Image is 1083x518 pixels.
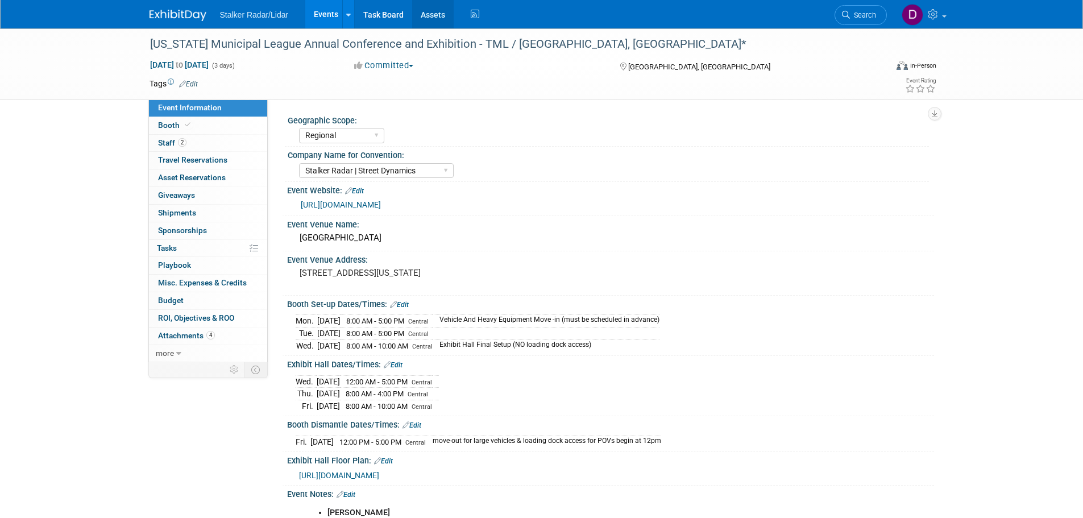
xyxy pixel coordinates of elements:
[225,362,244,377] td: Personalize Event Tab Strip
[287,356,934,371] div: Exhibit Hall Dates/Times:
[296,229,926,247] div: [GEOGRAPHIC_DATA]
[408,391,428,398] span: Central
[296,327,317,339] td: Tue.
[206,331,215,339] span: 4
[850,11,876,19] span: Search
[158,103,222,112] span: Event Information
[287,182,934,197] div: Event Website:
[156,349,174,358] span: more
[185,122,190,128] i: Booth reservation complete
[346,402,408,411] span: 8:00 AM - 10:00 AM
[300,268,544,278] pre: [STREET_ADDRESS][US_STATE]
[374,457,393,465] a: Edit
[426,436,661,447] td: move-out for large vehicles & loading dock access for POVs begin at 12pm
[346,389,404,398] span: 8:00 AM - 4:00 PM
[346,342,408,350] span: 8:00 AM - 10:00 AM
[158,296,184,305] span: Budget
[350,60,418,72] button: Committed
[403,421,421,429] a: Edit
[317,388,340,400] td: [DATE]
[902,4,923,26] img: Don Horen
[317,327,341,339] td: [DATE]
[412,343,433,350] span: Central
[433,315,659,328] td: Vehicle And Heavy Equipment Move -in (must be scheduled in advance)
[905,78,936,84] div: Event Rating
[158,138,186,147] span: Staff
[149,257,267,274] a: Playbook
[296,315,317,328] td: Mon.
[149,328,267,345] a: Attachments4
[158,190,195,200] span: Giveaways
[327,508,390,517] b: [PERSON_NAME]
[149,187,267,204] a: Giveaways
[149,222,267,239] a: Sponsorships
[287,452,934,467] div: Exhibit Hall Floor Plan:
[287,486,934,500] div: Event Notes:
[296,436,310,447] td: Fri.
[317,339,341,351] td: [DATE]
[301,200,381,209] a: [URL][DOMAIN_NAME]
[244,362,267,377] td: Toggle Event Tabs
[287,216,934,230] div: Event Venue Name:
[149,292,267,309] a: Budget
[310,436,334,447] td: [DATE]
[296,375,317,388] td: Wed.
[157,243,177,252] span: Tasks
[158,278,247,287] span: Misc. Expenses & Credits
[150,78,198,89] td: Tags
[346,329,404,338] span: 8:00 AM - 5:00 PM
[288,112,929,126] div: Geographic Scope:
[345,187,364,195] a: Edit
[296,400,317,412] td: Fri.
[149,100,267,117] a: Event Information
[412,379,432,386] span: Central
[346,378,408,386] span: 12:00 AM - 5:00 PM
[158,331,215,340] span: Attachments
[287,251,934,266] div: Event Venue Address:
[174,60,185,69] span: to
[149,135,267,152] a: Staff2
[835,5,887,25] a: Search
[211,62,235,69] span: (3 days)
[910,61,936,70] div: In-Person
[384,361,403,369] a: Edit
[288,147,929,161] div: Company Name for Convention:
[628,63,770,71] span: [GEOGRAPHIC_DATA], [GEOGRAPHIC_DATA]
[317,375,340,388] td: [DATE]
[820,59,937,76] div: Event Format
[149,240,267,257] a: Tasks
[149,310,267,327] a: ROI, Objectives & ROO
[149,205,267,222] a: Shipments
[158,313,234,322] span: ROI, Objectives & ROO
[158,260,191,270] span: Playbook
[149,117,267,134] a: Booth
[149,169,267,187] a: Asset Reservations
[179,80,198,88] a: Edit
[149,152,267,169] a: Travel Reservations
[412,403,432,411] span: Central
[287,416,934,431] div: Booth Dismantle Dates/Times:
[317,315,341,328] td: [DATE]
[150,10,206,21] img: ExhibitDay
[158,226,207,235] span: Sponsorships
[158,173,226,182] span: Asset Reservations
[149,345,267,362] a: more
[408,330,429,338] span: Central
[158,121,193,130] span: Booth
[897,61,908,70] img: Format-Inperson.png
[149,275,267,292] a: Misc. Expenses & Credits
[299,471,379,480] a: [URL][DOMAIN_NAME]
[150,60,209,70] span: [DATE] [DATE]
[158,155,227,164] span: Travel Reservations
[146,34,870,55] div: [US_STATE] Municipal League Annual Conference and Exhibition - TML / [GEOGRAPHIC_DATA], [GEOGRAPH...
[178,138,186,147] span: 2
[317,400,340,412] td: [DATE]
[337,491,355,499] a: Edit
[339,438,401,446] span: 12:00 PM - 5:00 PM
[296,339,317,351] td: Wed.
[296,388,317,400] td: Thu.
[158,208,196,217] span: Shipments
[405,439,426,446] span: Central
[287,296,934,310] div: Booth Set-up Dates/Times:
